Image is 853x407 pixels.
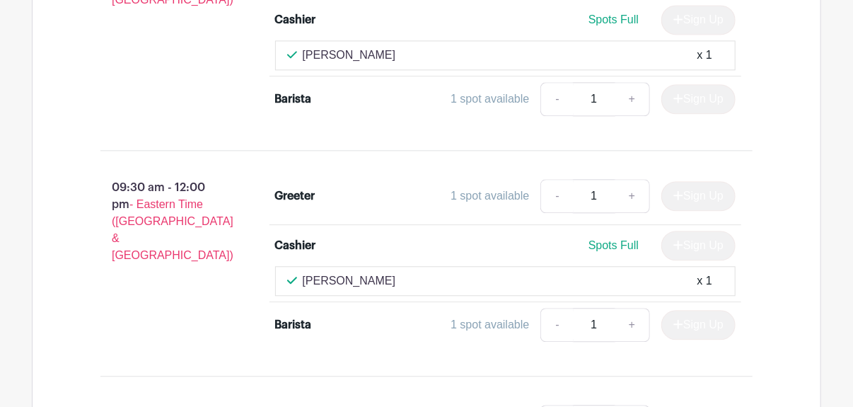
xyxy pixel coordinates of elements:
a: + [615,308,650,342]
span: - Eastern Time ([GEOGRAPHIC_DATA] & [GEOGRAPHIC_DATA]) [112,198,233,261]
div: 1 spot available [451,91,529,108]
div: x 1 [697,273,712,290]
a: - [540,308,573,342]
div: 1 spot available [451,188,529,205]
p: [PERSON_NAME] [303,47,396,64]
div: x 1 [697,47,712,64]
a: - [540,179,573,213]
a: + [615,82,650,116]
span: Spots Full [588,13,639,25]
p: 09:30 am - 12:00 pm [78,173,253,270]
a: - [540,82,573,116]
div: Barista [275,316,312,333]
a: + [615,179,650,213]
div: Cashier [275,11,316,28]
p: [PERSON_NAME] [303,273,396,290]
div: Cashier [275,237,316,254]
span: Spots Full [588,239,639,251]
div: Barista [275,91,312,108]
div: Greeter [275,188,315,205]
div: 1 spot available [451,316,529,333]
